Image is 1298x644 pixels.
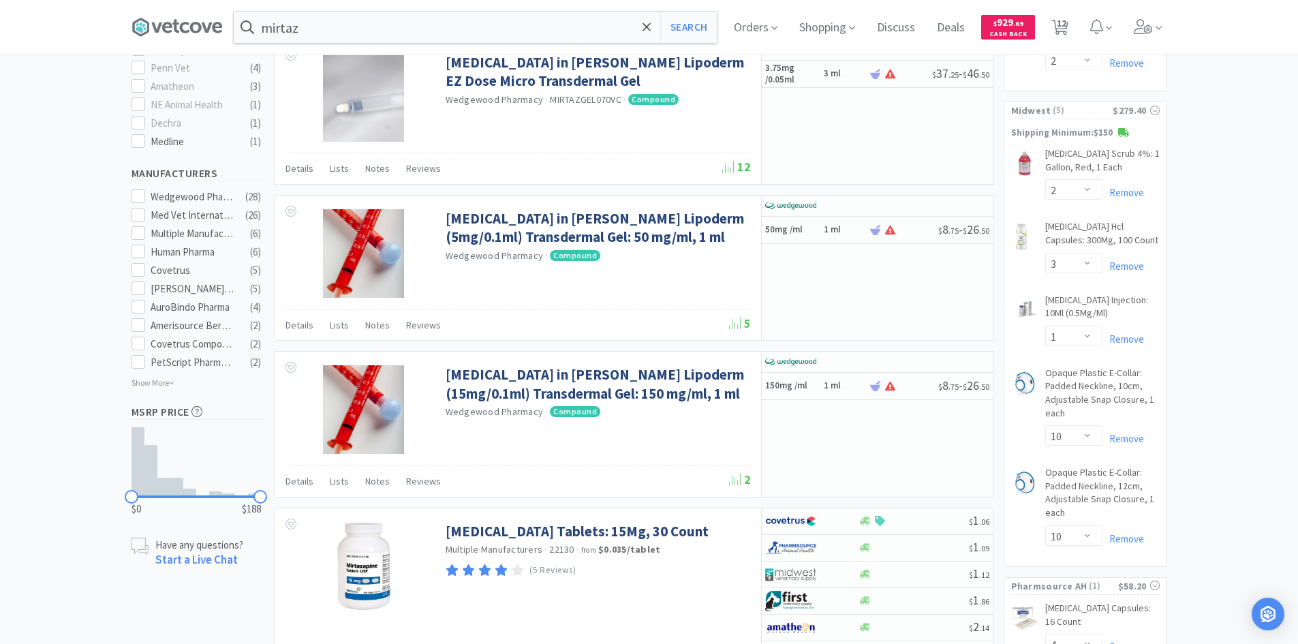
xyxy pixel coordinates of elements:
[969,619,989,634] span: 2
[406,319,441,331] span: Reviews
[938,226,942,236] span: $
[320,522,408,611] img: ec24611357574ccfb6e702440cce28c7_94604.jpeg
[234,12,717,43] input: Search by item, sku, manufacturer, ingredient, size...
[446,405,544,418] a: Wedgewood Pharmacy
[989,31,1027,40] span: Cash Back
[323,53,403,142] img: 91d9de1e3e704da1b4f2b297fdd04192_610569.jpeg
[545,405,548,418] span: ·
[250,97,261,113] div: ( 1 )
[963,382,967,392] span: $
[598,543,660,555] strong: $0.035 / tablet
[979,70,989,80] span: . 50
[1011,369,1038,397] img: 4ea466acfb124287876b8fabf9e412c5_207664.jpeg
[969,566,989,581] span: 1
[549,543,574,555] span: 22130
[948,382,959,392] span: . 75
[938,378,989,393] span: -
[729,316,751,331] span: 5
[242,501,261,517] span: $188
[1118,579,1160,594] div: $58.20
[151,318,235,334] div: Amerisource Bergen
[151,226,235,242] div: Multiple Manufacturers
[250,318,261,334] div: ( 2 )
[1102,186,1144,199] a: Remove
[1045,466,1160,525] a: Opaque Plastic E-Collar: Padded Neckline, 12cm, Adjustable Snap Closure, 1 each
[1004,126,1166,140] p: Shipping Minimum: $150
[365,475,390,487] span: Notes
[824,224,865,236] h6: 1 ml
[576,543,579,555] span: ·
[151,244,235,260] div: Human Pharma
[1087,579,1118,593] span: ( 1 )
[824,68,865,80] h6: 3 ml
[151,134,235,150] div: Medline
[765,352,816,372] img: e40baf8987b14801afb1611fffac9ca4_8.png
[979,596,989,607] span: . 86
[250,281,261,297] div: ( 5 )
[330,475,349,487] span: Lists
[446,249,544,262] a: Wedgewood Pharmacy
[969,596,973,607] span: $
[722,159,751,174] span: 12
[545,93,548,106] span: ·
[446,53,747,91] a: [MEDICAL_DATA] in [PERSON_NAME] Lipoderm EZ Dose Micro Transdermal Gel
[132,501,141,517] span: $0
[938,378,959,393] span: 8
[628,94,679,105] span: Compound
[330,319,349,331] span: Lists
[365,319,390,331] span: Notes
[979,382,989,392] span: . 50
[446,365,747,403] a: [MEDICAL_DATA] in [PERSON_NAME] Lipoderm (15mg/0.1ml) Transdermal Gel: 150 mg/ml, 1 ml
[323,209,403,298] img: 781acafb268e4805b4836c1860fbcfd9_533643.jpeg
[1011,579,1087,594] span: Pharmsource AH
[981,9,1035,46] a: $929.69Cash Back
[250,115,261,132] div: ( 1 )
[1011,103,1051,118] span: Midwest
[969,512,989,528] span: 1
[1011,469,1038,496] img: ca364de3647944da9a0eef5a475b07d0_207654.jpeg
[824,380,865,392] h6: 1 ml
[151,281,235,297] div: [PERSON_NAME] Pharmacy
[250,299,261,316] div: ( 4 )
[550,250,600,261] span: Compound
[931,22,970,34] a: Deals
[979,226,989,236] span: . 50
[1011,604,1038,632] img: fc36dc211a1c4646b5a98ce65f49c6d2_411291.jpeg
[1102,333,1144,346] a: Remove
[938,382,942,392] span: $
[623,93,626,106] span: ·
[1102,57,1144,70] a: Remove
[729,472,751,487] span: 2
[765,63,820,86] h5: 3.75mg /0.05ml
[1045,367,1160,425] a: Opaque Plastic E-Collar: Padded Neckline, 10cm, Adjustable Snap Closure, 1 each
[151,60,235,76] div: Penn Vet
[285,162,313,174] span: Details
[151,336,235,352] div: Covetrus Compounding Pharmacy
[151,78,235,95] div: Amatheon
[765,380,820,392] h5: 150mg /ml
[979,570,989,580] span: . 12
[155,538,243,552] p: Have any questions?
[550,93,621,106] span: MIRTAZGEL070VC
[446,543,543,555] a: Multiple Manufacturers
[250,226,261,242] div: ( 6 )
[765,617,816,638] img: 3331a67d23dc422aa21b1ec98afbf632_11.png
[132,404,261,420] h5: MSRP Price
[765,591,816,611] img: 67d67680309e4a0bb49a5ff0391dcc42_6.png
[151,262,235,279] div: Covetrus
[1046,23,1074,35] a: 12
[250,262,261,279] div: ( 5 )
[550,406,600,417] span: Compound
[979,623,989,633] span: . 14
[932,70,936,80] span: $
[406,162,441,174] span: Reviews
[1102,260,1144,273] a: Remove
[1102,532,1144,545] a: Remove
[151,115,235,132] div: Dechra
[285,319,313,331] span: Details
[1045,147,1160,179] a: [MEDICAL_DATA] Scrub 4%: 1 Gallon, Red, 1 Each
[544,543,547,555] span: ·
[446,522,709,540] a: [MEDICAL_DATA] Tablets: 15Mg, 30 Count
[932,65,959,81] span: 37
[969,570,973,580] span: $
